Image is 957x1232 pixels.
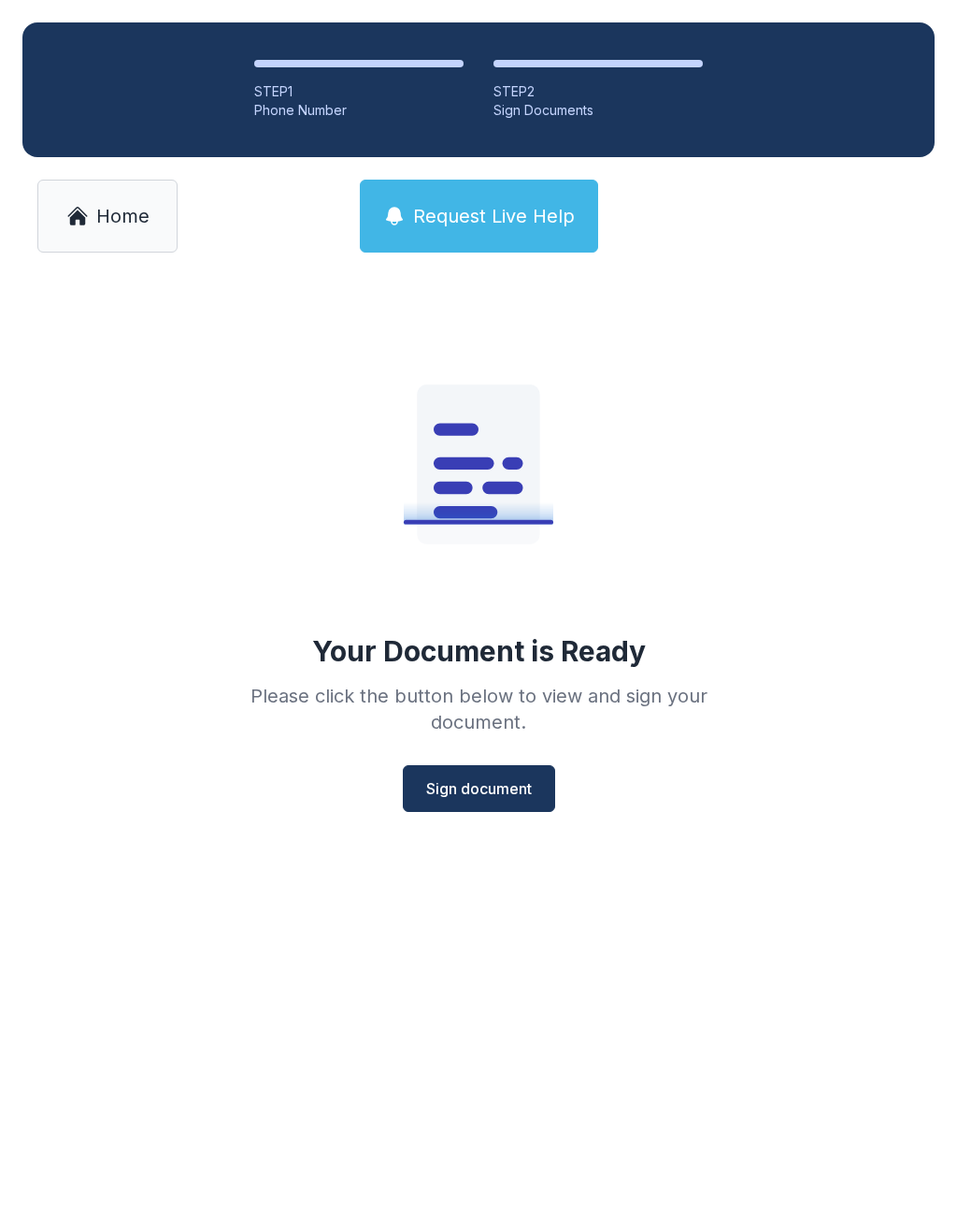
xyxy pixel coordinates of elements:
div: Sign Documents [493,101,703,120]
span: Request Live Help [413,203,575,229]
div: STEP 1 [254,82,464,101]
div: Your Document is Ready [312,634,646,668]
div: Please click the button below to view and sign your document. [209,683,748,735]
span: Home [96,203,150,229]
div: STEP 2 [493,82,703,101]
span: Sign document [426,777,532,800]
div: Phone Number [254,101,464,120]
